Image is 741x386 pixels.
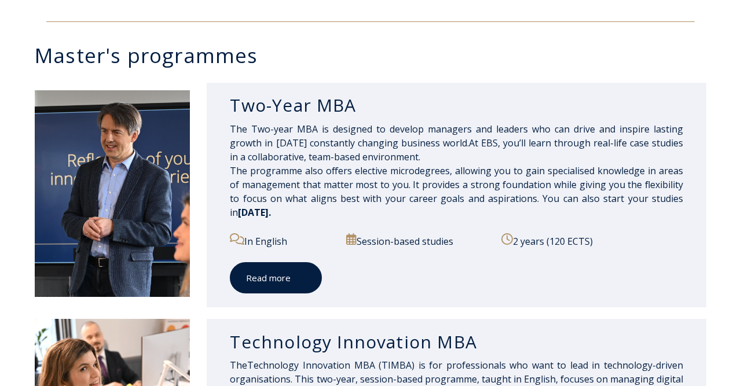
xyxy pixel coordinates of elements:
span: BA (TIMBA) is for profes [363,359,475,372]
img: DSC_2098 [35,90,190,297]
span: [DATE]. [238,206,271,219]
span: The Two-year MBA is designed to develop managers and leaders who can drive and inspire lasting gr... [230,123,683,205]
p: 2 years (120 ECTS) [501,233,683,248]
span: The [230,359,247,372]
h3: Master's programmes [35,45,718,65]
p: Session-based studies [346,233,489,248]
a: Read more [230,262,322,294]
span: Technology Innovation M [247,359,475,372]
span: You can also start your studies in [230,192,683,219]
p: In English [230,233,335,248]
h3: Two-Year MBA [230,94,683,116]
h3: Technology Innovation MBA [230,331,683,353]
